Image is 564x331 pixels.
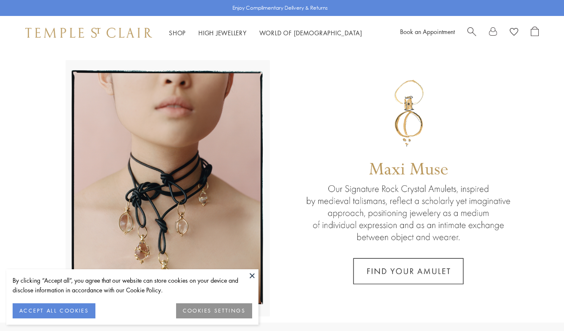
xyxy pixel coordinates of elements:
a: World of [DEMOGRAPHIC_DATA]World of [DEMOGRAPHIC_DATA] [259,29,362,37]
a: Book an Appointment [400,27,455,36]
img: Temple St. Clair [25,28,152,38]
p: Enjoy Complimentary Delivery & Returns [232,4,328,12]
a: Search [467,26,476,39]
div: By clicking “Accept all”, you agree that our website can store cookies on your device and disclos... [13,276,252,295]
nav: Main navigation [169,28,362,38]
button: COOKIES SETTINGS [176,303,252,318]
a: High JewelleryHigh Jewellery [198,29,247,37]
iframe: Gorgias live chat messenger [522,292,556,323]
button: ACCEPT ALL COOKIES [13,303,95,318]
a: ShopShop [169,29,186,37]
a: Open Shopping Bag [531,26,539,39]
a: View Wishlist [510,26,518,39]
